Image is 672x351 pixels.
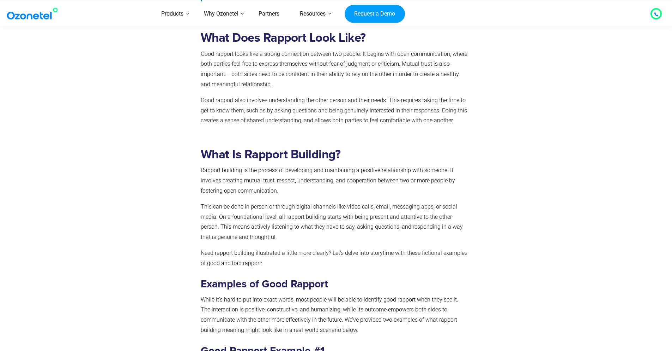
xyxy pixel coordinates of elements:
p: Need rapport building illustrated a little more clearly? Let’s delve into storytime with these fi... [201,248,468,269]
p: Good rapport looks like a strong connection between two people. It begins with open communication... [201,49,468,90]
p: Rapport building is the process of developing and maintaining a positive relationship with someon... [201,165,468,196]
a: Partners [248,1,290,27]
p: While it’s hard to put into exact words, most people will be able to identify good rapport when t... [201,295,468,335]
a: Resources [290,1,336,27]
p: This can be done in person or through digital channels like video calls, email, messaging apps, o... [201,202,468,242]
a: Request a Demo [345,5,405,23]
strong: What Is Rapport Building? [201,148,341,161]
strong: What Does Rapport Look Like? [201,32,366,44]
a: Why Ozonetel [194,1,248,27]
strong: Examples of Good Rapport [201,279,328,289]
a: Products [151,1,194,27]
p: Good rapport also involves understanding the other person and their needs. This requires taking t... [201,95,468,126]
